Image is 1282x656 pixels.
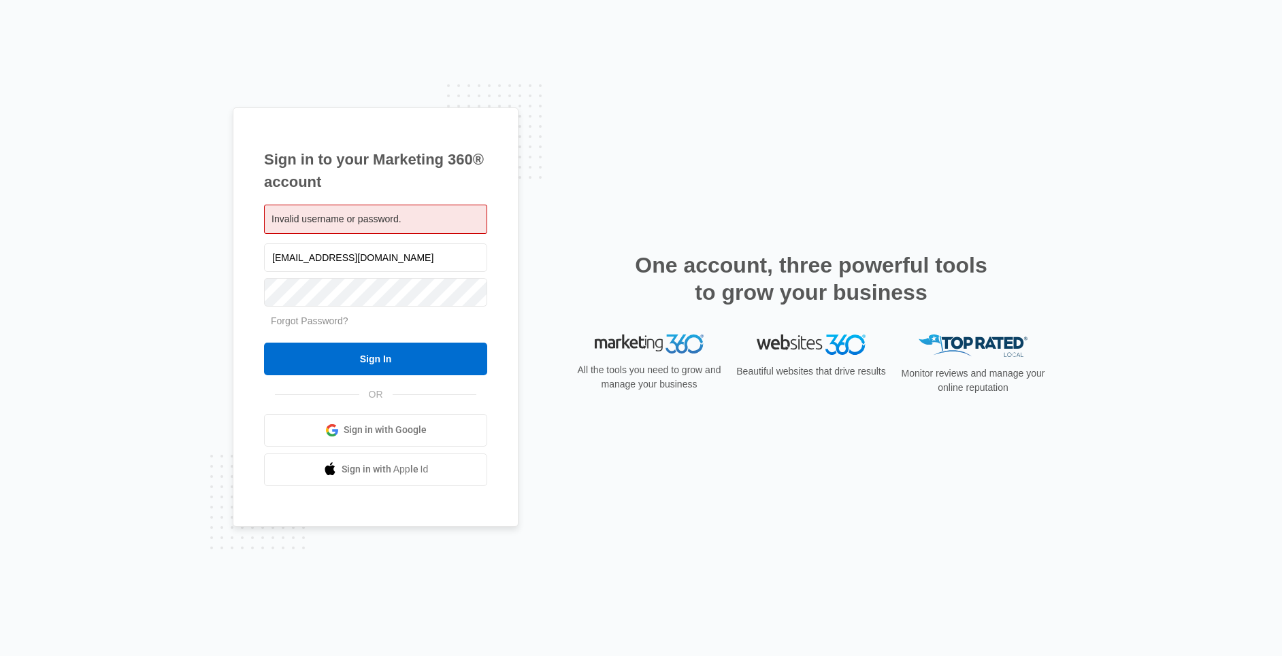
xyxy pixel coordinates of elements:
[264,453,487,486] a: Sign in with Apple Id
[595,334,704,353] img: Marketing 360
[264,243,487,272] input: Email
[271,315,348,326] a: Forgot Password?
[757,334,866,354] img: Websites 360
[573,363,725,392] p: All the tools you need to grow and manage your business
[264,414,487,447] a: Sign in with Google
[264,343,487,375] input: Sign In
[344,423,427,437] span: Sign in with Google
[264,148,487,193] h1: Sign in to your Marketing 360® account
[272,213,401,224] span: Invalid username or password.
[735,364,887,379] p: Beautiful websites that drive results
[919,334,1028,357] img: Top Rated Local
[897,366,1049,395] p: Monitor reviews and manage your online reputation
[631,252,991,306] h2: One account, three powerful tools to grow your business
[342,462,429,477] span: Sign in with Apple Id
[359,387,393,402] span: OR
